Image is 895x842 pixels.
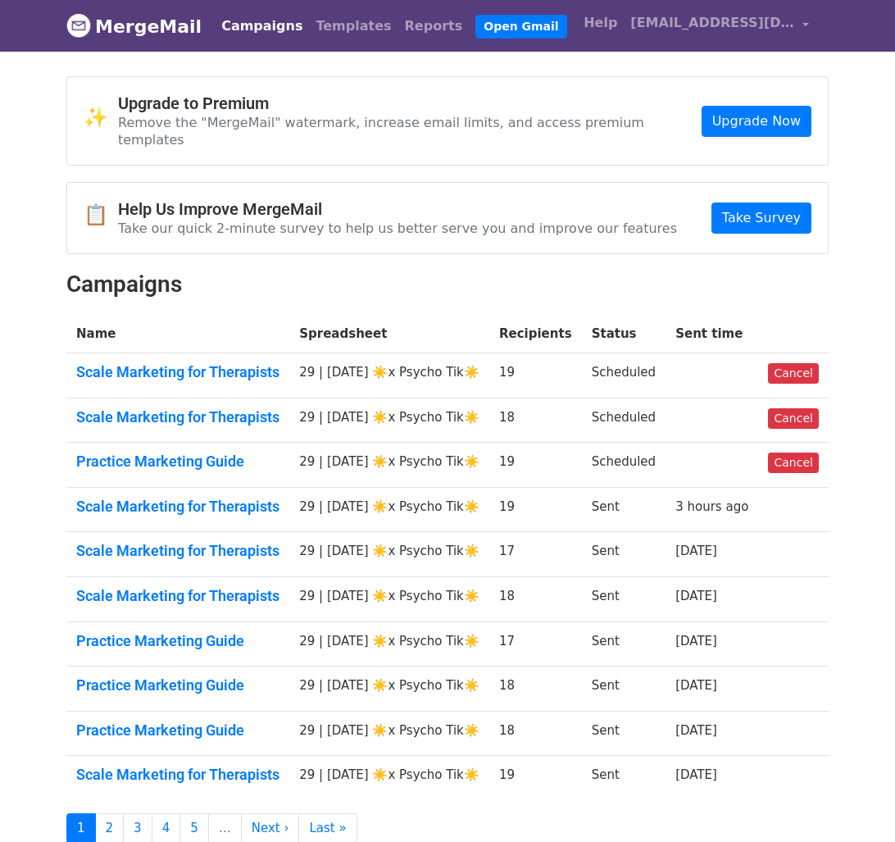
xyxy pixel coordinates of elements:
[289,756,489,800] td: 29 | [DATE] ☀️x Psycho Tik☀️
[582,532,666,577] td: Sent
[118,114,702,148] p: Remove the "MergeMail" watermark, increase email limits, and access premium templates
[666,315,758,353] th: Sent time
[582,315,666,353] th: Status
[582,487,666,532] td: Sent
[289,443,489,488] td: 29 | [DATE] ☀️x Psycho Tik☀️
[768,363,818,384] a: Cancel
[289,577,489,622] td: 29 | [DATE] ☀️x Psycho Tik☀️
[66,9,202,43] a: MergeMail
[675,678,717,693] a: [DATE]
[66,13,91,38] img: MergeMail logo
[76,632,279,650] a: Practice Marketing Guide
[76,453,279,471] a: Practice Marketing Guide
[289,711,489,756] td: 29 | [DATE] ☀️x Psycho Tik☀️
[675,544,717,558] a: [DATE]
[66,315,289,353] th: Name
[289,621,489,667] td: 29 | [DATE] ☀️x Psycho Tik☀️
[630,13,794,33] span: [EMAIL_ADDRESS][DOMAIN_NAME]
[76,587,279,605] a: Scale Marketing for Therapists
[475,15,566,39] a: Open Gmail
[76,721,279,740] a: Practice Marketing Guide
[711,203,811,234] a: Take Survey
[76,542,279,560] a: Scale Marketing for Therapists
[675,589,717,603] a: [DATE]
[489,353,582,398] td: 19
[582,398,666,443] td: Scheduled
[76,766,279,784] a: Scale Marketing for Therapists
[489,487,582,532] td: 19
[582,621,666,667] td: Sent
[577,7,624,39] a: Help
[84,203,118,227] span: 📋
[489,443,582,488] td: 19
[489,315,582,353] th: Recipients
[582,711,666,756] td: Sent
[398,10,470,43] a: Reports
[675,767,717,782] a: [DATE]
[489,398,582,443] td: 18
[702,106,811,137] a: Upgrade Now
[84,106,118,130] span: ✨
[675,499,748,514] a: 3 hours ago
[289,398,489,443] td: 29 | [DATE] ☀️x Psycho Tik☀️
[289,667,489,712] td: 29 | [DATE] ☀️x Psycho Tik☀️
[76,676,279,694] a: Practice Marketing Guide
[582,577,666,622] td: Sent
[489,621,582,667] td: 17
[76,498,279,516] a: Scale Marketing for Therapists
[489,711,582,756] td: 18
[215,10,309,43] a: Campaigns
[582,353,666,398] td: Scheduled
[675,634,717,649] a: [DATE]
[76,408,279,426] a: Scale Marketing for Therapists
[76,363,279,381] a: Scale Marketing for Therapists
[582,756,666,800] td: Sent
[582,443,666,488] td: Scheduled
[768,453,818,473] a: Cancel
[309,10,398,43] a: Templates
[289,487,489,532] td: 29 | [DATE] ☀️x Psycho Tik☀️
[118,93,702,113] h4: Upgrade to Premium
[118,220,677,237] p: Take our quick 2-minute survey to help us better serve you and improve our features
[582,667,666,712] td: Sent
[489,667,582,712] td: 18
[768,408,818,429] a: Cancel
[489,532,582,577] td: 17
[675,723,717,738] a: [DATE]
[118,199,677,219] h4: Help Us Improve MergeMail
[624,7,815,45] a: [EMAIL_ADDRESS][DOMAIN_NAME]
[289,353,489,398] td: 29 | [DATE] ☀️x Psycho Tik☀️
[489,756,582,800] td: 19
[289,532,489,577] td: 29 | [DATE] ☀️x Psycho Tik☀️
[289,315,489,353] th: Spreadsheet
[66,271,829,298] h2: Campaigns
[489,577,582,622] td: 18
